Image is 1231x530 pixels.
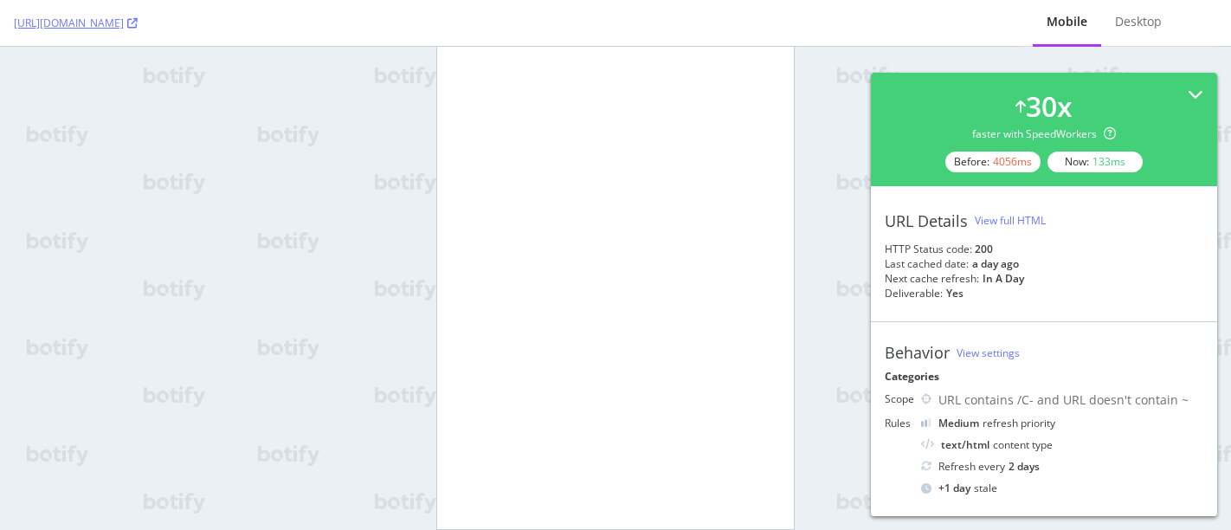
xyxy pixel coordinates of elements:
[1092,154,1125,169] div: 133 ms
[1009,459,1040,474] div: 2 days
[975,242,993,256] strong: 200
[885,369,1203,384] div: Categories
[938,391,1203,409] div: URL contains /C- and URL doesn't contain ~
[1047,13,1087,30] div: Mobile
[938,481,970,495] div: + 1 day
[885,286,943,301] div: Deliverable:
[1026,87,1073,126] div: 30 x
[957,346,1020,360] a: View settings
[921,437,1203,452] div: content type
[1047,152,1143,172] div: Now:
[946,286,964,301] div: Yes
[885,391,914,406] div: Scope
[938,416,979,430] div: Medium
[983,271,1024,286] div: in a day
[885,416,914,430] div: Rules
[945,152,1041,172] div: Before:
[1115,13,1162,30] div: Desktop
[885,256,969,271] div: Last cached date:
[885,242,1203,256] div: HTTP Status code:
[921,418,931,427] img: j32suk7ufU7viAAAAAElFTkSuQmCC
[975,213,1046,228] div: View full HTML
[972,256,1019,271] div: a day ago
[941,437,989,452] div: text/html
[885,343,950,362] div: Behavior
[885,211,968,230] div: URL Details
[14,16,138,30] a: [URL][DOMAIN_NAME]
[972,126,1116,141] div: faster with SpeedWorkers
[975,207,1046,235] button: View full HTML
[921,459,1203,474] div: Refresh every
[993,154,1032,169] div: 4056 ms
[921,481,1203,495] div: stale
[885,271,979,286] div: Next cache refresh:
[938,416,1055,430] div: refresh priority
